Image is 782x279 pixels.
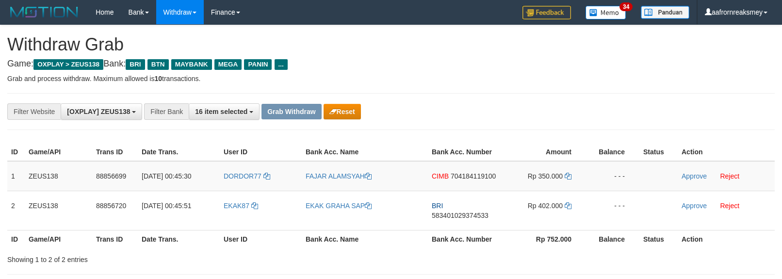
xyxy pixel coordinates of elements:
span: 34 [619,2,633,11]
button: Reset [324,104,361,119]
span: Rp 402.000 [528,202,563,210]
div: Showing 1 to 2 of 2 entries [7,251,319,264]
a: Approve [682,202,707,210]
a: Copy 402000 to clipboard [565,202,571,210]
span: [DATE] 00:45:51 [142,202,191,210]
span: PANIN [244,59,272,70]
span: 88856720 [96,202,126,210]
a: FAJAR ALAMSYAH [306,172,372,180]
a: Reject [720,202,739,210]
span: [OXPLAY] ZEUS138 [67,108,130,115]
th: Rp 752.000 [505,230,586,248]
span: 88856699 [96,172,126,180]
th: Date Trans. [138,230,220,248]
button: Grab Withdraw [261,104,321,119]
img: Button%20Memo.svg [586,6,626,19]
img: panduan.png [641,6,689,19]
th: Status [639,143,678,161]
th: Amount [505,143,586,161]
th: User ID [220,143,302,161]
a: Approve [682,172,707,180]
span: BTN [147,59,169,70]
td: - - - [586,191,639,230]
span: [DATE] 00:45:30 [142,172,191,180]
img: Feedback.jpg [522,6,571,19]
th: Balance [586,143,639,161]
td: 2 [7,191,25,230]
th: Balance [586,230,639,248]
h1: Withdraw Grab [7,35,775,54]
a: Reject [720,172,739,180]
th: Action [678,143,775,161]
span: DORDOR77 [224,172,261,180]
th: Trans ID [92,230,138,248]
span: BRI [432,202,443,210]
span: CIMB [432,172,449,180]
span: Copy 704184119100 to clipboard [451,172,496,180]
td: - - - [586,161,639,191]
th: Status [639,230,678,248]
span: Copy 583401029374533 to clipboard [432,212,489,219]
span: ... [275,59,288,70]
a: Copy 350000 to clipboard [565,172,571,180]
td: ZEUS138 [25,161,92,191]
button: [OXPLAY] ZEUS138 [61,103,142,120]
th: Game/API [25,143,92,161]
strong: 10 [154,75,162,82]
th: ID [7,230,25,248]
h4: Game: Bank: [7,59,775,69]
span: OXPLAY > ZEUS138 [33,59,103,70]
button: 16 item selected [189,103,260,120]
a: EKAK87 [224,202,258,210]
th: Bank Acc. Name [302,143,428,161]
th: Game/API [25,230,92,248]
span: BRI [126,59,145,70]
th: Action [678,230,775,248]
th: ID [7,143,25,161]
a: EKAK GRAHA SAP [306,202,372,210]
span: EKAK87 [224,202,249,210]
span: MEGA [214,59,242,70]
th: Bank Acc. Number [428,143,505,161]
th: Bank Acc. Number [428,230,505,248]
span: Rp 350.000 [528,172,563,180]
span: MAYBANK [171,59,212,70]
th: Bank Acc. Name [302,230,428,248]
a: DORDOR77 [224,172,270,180]
div: Filter Website [7,103,61,120]
th: Trans ID [92,143,138,161]
td: ZEUS138 [25,191,92,230]
th: User ID [220,230,302,248]
td: 1 [7,161,25,191]
p: Grab and process withdraw. Maximum allowed is transactions. [7,74,775,83]
th: Date Trans. [138,143,220,161]
img: MOTION_logo.png [7,5,81,19]
span: 16 item selected [195,108,247,115]
div: Filter Bank [144,103,189,120]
